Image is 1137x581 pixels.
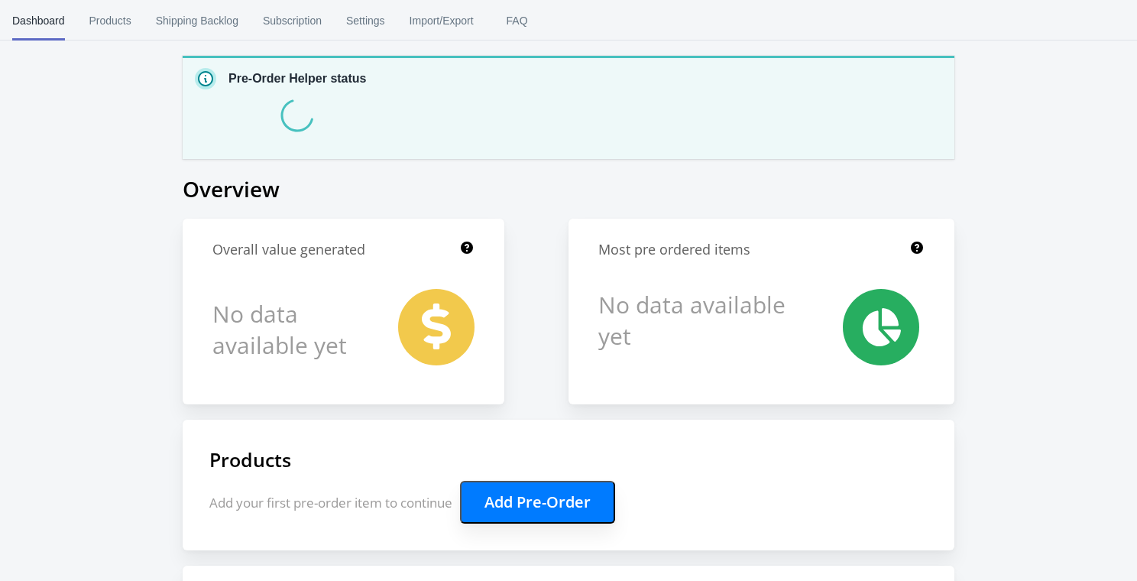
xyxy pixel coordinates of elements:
[263,1,322,41] span: Subscription
[498,1,536,41] span: FAQ
[209,481,928,524] p: Add your first pre-order item to continue
[156,1,238,41] span: Shipping Backlog
[460,481,615,524] button: Add Pre-Order
[598,289,789,352] h1: No data available yet
[598,240,750,259] h1: Most pre ordered items
[212,240,365,259] h1: Overall value generated
[410,1,474,41] span: Import/Export
[183,174,954,203] h1: Overview
[209,446,928,472] h1: Products
[89,1,131,41] span: Products
[346,1,385,41] span: Settings
[12,1,65,41] span: Dashboard
[212,289,365,369] h1: No data available yet
[228,70,367,88] p: Pre-Order Helper status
